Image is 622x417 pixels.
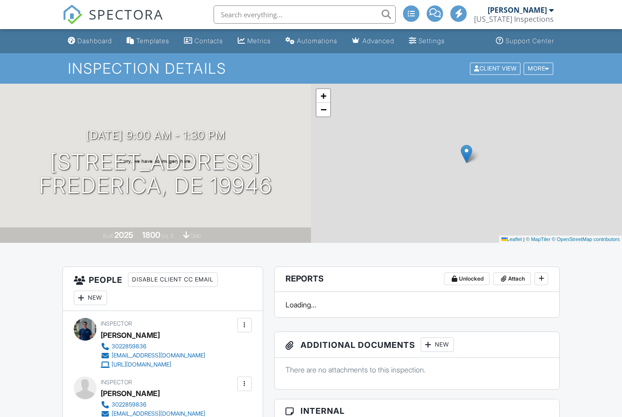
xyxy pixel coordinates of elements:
a: Contacts [180,33,227,50]
span: Inspector [101,320,132,327]
div: 1800 [142,230,160,240]
h1: [STREET_ADDRESS] Frederica, DE 19946 [39,150,272,198]
a: © MapTiler [526,236,551,242]
a: 3022859836 [101,400,205,409]
a: Settings [405,33,449,50]
span: Inspector [101,379,132,386]
a: Templates [123,33,173,50]
a: SPECTORA [62,12,163,31]
a: Dashboard [64,33,116,50]
h3: People [63,267,263,311]
div: Client View [470,62,520,75]
span: | [523,236,525,242]
span: + [321,90,326,101]
a: Zoom out [316,103,330,116]
div: [EMAIL_ADDRESS][DOMAIN_NAME] [112,352,205,359]
div: [PERSON_NAME] [101,328,160,342]
div: Disable Client CC Email [128,272,218,287]
h1: Inspection Details [68,60,554,76]
span: Built [103,232,113,239]
a: Support Center [492,33,558,50]
div: Settings [418,37,445,45]
div: More [524,62,553,75]
div: Metrics [247,37,271,45]
span: sq. ft. [162,232,174,239]
span: − [321,104,326,115]
a: [URL][DOMAIN_NAME] [101,360,205,369]
div: [PERSON_NAME] [101,387,160,400]
div: New [74,291,107,305]
input: Search everything... [214,5,396,24]
a: Zoom in [316,89,330,103]
h3: [DATE] 9:00 am - 1:30 pm [86,129,225,141]
p: There are no attachments to this inspection. [286,365,548,375]
div: 3022859836 [112,343,147,350]
span: slab [191,232,201,239]
div: [URL][DOMAIN_NAME] [112,361,171,368]
div: Automations [297,37,337,45]
div: Advanced [362,37,394,45]
div: 3022859836 [112,401,147,408]
h3: Additional Documents [275,332,559,358]
div: Dashboard [77,37,112,45]
a: [EMAIL_ADDRESS][DOMAIN_NAME] [101,351,205,360]
a: Leaflet [501,236,522,242]
a: 3022859836 [101,342,205,351]
a: Advanced [348,33,398,50]
a: Metrics [234,33,275,50]
div: [PERSON_NAME] [488,5,547,15]
a: Automations (Advanced) [282,33,341,50]
div: New [421,337,454,352]
a: © OpenStreetMap contributors [552,236,620,242]
a: Client View [469,65,523,71]
img: Marker [461,145,472,163]
div: Contacts [194,37,223,45]
span: SPECTORA [89,5,163,24]
div: 2025 [114,230,133,240]
img: The Best Home Inspection Software - Spectora [62,5,82,25]
div: Support Center [505,37,554,45]
div: Delaware Inspections [474,15,554,24]
div: Templates [136,37,169,45]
